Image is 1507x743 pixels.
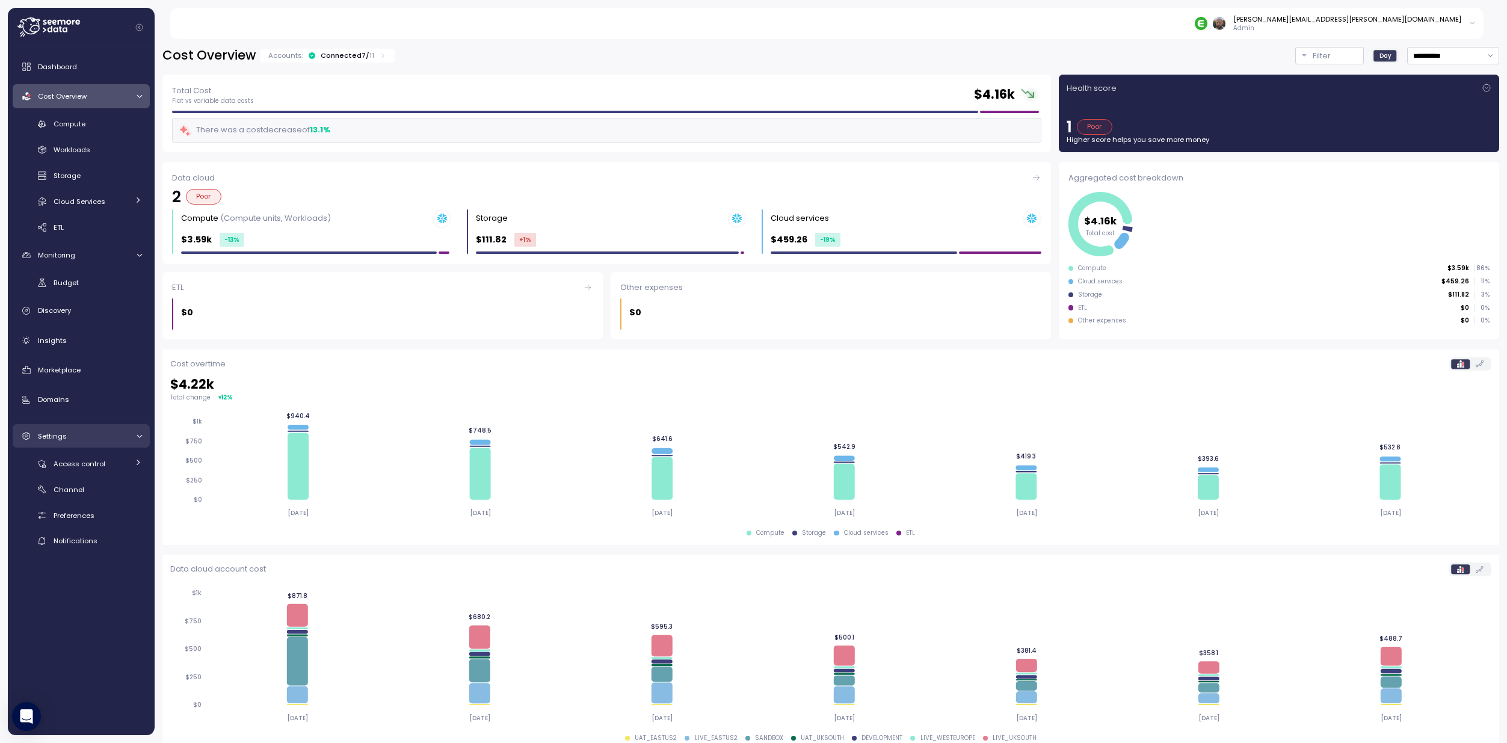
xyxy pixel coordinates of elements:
[54,278,79,288] span: Budget
[801,734,844,742] div: UAT_UKSOUTH
[833,443,855,451] tspan: $542.9
[13,84,150,108] a: Cost Overview
[1015,509,1037,517] tspan: [DATE]
[1016,452,1036,460] tspan: $419.3
[218,393,233,402] div: ▾
[193,418,202,426] tspan: $1k
[194,496,202,504] tspan: $0
[1295,47,1364,64] button: Filter
[54,119,85,129] span: Compute
[13,388,150,412] a: Domains
[1078,316,1126,325] div: Other expenses
[13,454,150,473] a: Access control
[369,51,374,60] p: 11
[1068,172,1490,184] div: Aggregated cost breakdown
[13,505,150,525] a: Preferences
[172,189,181,205] p: 2
[181,306,193,319] p: $0
[38,91,87,101] span: Cost Overview
[1379,635,1402,643] tspan: $488.7
[172,97,254,105] p: Flat vs variable data costs
[38,431,67,441] span: Settings
[1085,214,1118,227] tspan: $4.16k
[287,714,308,722] tspan: [DATE]
[162,47,256,64] h2: Cost Overview
[268,51,303,60] p: Accounts:
[469,714,490,722] tspan: [DATE]
[1233,24,1461,32] p: Admin
[13,243,150,267] a: Monitoring
[172,282,593,294] div: ETL
[162,272,603,340] a: ETL$0
[310,124,330,136] div: 13.1 %
[54,171,81,180] span: Storage
[186,476,202,484] tspan: $250
[651,623,673,630] tspan: $595.3
[172,172,1041,184] div: Data cloud
[220,212,331,224] p: (Compute units, Workloads)
[1199,649,1218,657] tspan: $358.1
[221,393,233,402] div: 12 %
[38,395,69,404] span: Domains
[13,140,150,160] a: Workloads
[54,485,84,495] span: Channel
[470,509,491,517] tspan: [DATE]
[1475,316,1489,325] p: 0 %
[802,529,826,537] div: Storage
[620,282,1041,294] div: Other expenses
[652,509,673,517] tspan: [DATE]
[993,734,1037,742] div: LIVE_UKSOUTH
[185,617,202,625] tspan: $750
[13,114,150,134] a: Compute
[13,273,150,293] a: Budget
[695,734,738,742] div: LIVE_EASTUS2
[1067,135,1491,144] p: Higher score helps you save more money
[1447,264,1469,273] p: $3.59k
[1077,119,1112,135] div: Poor
[1461,316,1469,325] p: $0
[861,734,902,742] div: DEVELOPMENT
[1078,277,1123,286] div: Cloud services
[906,529,915,537] div: ETL
[220,233,244,247] div: -13 %
[1441,277,1469,286] p: $459.26
[1448,291,1469,299] p: $111.82
[1086,229,1115,236] tspan: Total cost
[1213,17,1225,29] img: 1fec6231004fabd636589099c132fbd2
[1461,304,1469,312] p: $0
[476,212,508,224] div: Storage
[815,233,840,247] div: -19 %
[13,166,150,186] a: Storage
[1078,304,1087,312] div: ETL
[12,702,41,731] div: Open Intercom Messenger
[38,365,81,375] span: Marketplace
[185,673,202,681] tspan: $250
[170,358,226,370] p: Cost overtime
[1198,714,1219,722] tspan: [DATE]
[38,306,71,315] span: Discovery
[1233,14,1461,24] div: [PERSON_NAME][EMAIL_ADDRESS][PERSON_NAME][DOMAIN_NAME]
[771,212,829,224] div: Cloud services
[54,511,94,520] span: Preferences
[514,233,536,247] div: +1 %
[13,299,150,323] a: Discovery
[38,336,67,345] span: Insights
[476,233,507,247] p: $111.82
[1067,82,1117,94] p: Health score
[132,23,147,32] button: Collapse navigation
[1379,51,1391,60] span: Day
[54,223,64,232] span: ETL
[288,509,309,517] tspan: [DATE]
[38,250,75,260] span: Monitoring
[1379,509,1401,517] tspan: [DATE]
[54,459,105,469] span: Access control
[181,233,212,247] p: $3.59k
[170,393,211,402] p: Total change
[1381,714,1402,722] tspan: [DATE]
[755,734,783,742] div: SANDBOX
[179,123,330,137] div: There was a cost decrease of
[260,49,395,63] div: Accounts:Connected7/11
[756,529,784,537] div: Compute
[1475,277,1489,286] p: 11 %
